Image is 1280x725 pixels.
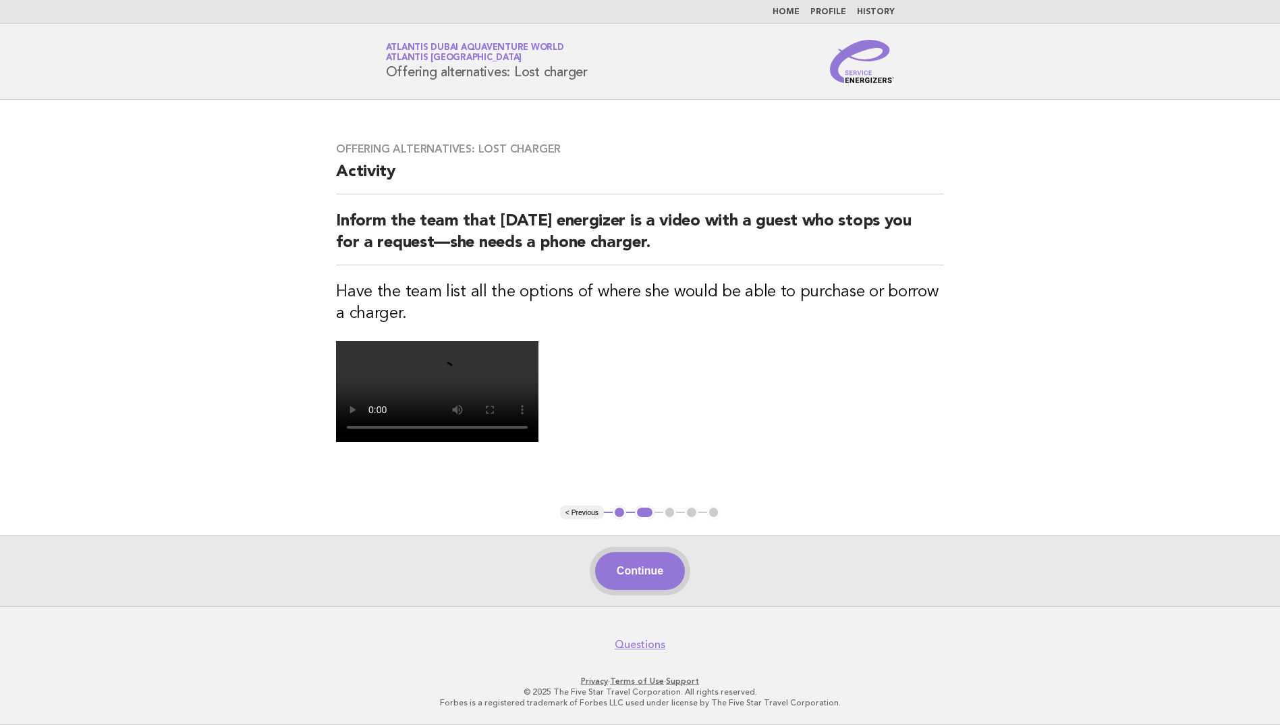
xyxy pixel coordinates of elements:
[610,676,664,686] a: Terms of Use
[336,142,944,156] h3: Offering alternatives: Lost charger
[666,676,699,686] a: Support
[336,281,944,325] h3: Have the team list all the options of where she would be able to purchase or borrow a charger.
[227,697,1053,708] p: Forbes is a registered trademark of Forbes LLC used under license by The Five Star Travel Corpora...
[773,8,800,16] a: Home
[857,8,895,16] a: History
[830,40,895,83] img: Service Energizers
[386,54,522,63] span: Atlantis [GEOGRAPHIC_DATA]
[581,676,608,686] a: Privacy
[613,506,626,519] button: 1
[386,43,564,62] a: Atlantis Dubai Aquaventure WorldAtlantis [GEOGRAPHIC_DATA]
[635,506,655,519] button: 2
[615,638,665,651] a: Questions
[227,687,1053,697] p: © 2025 The Five Star Travel Corporation. All rights reserved.
[336,161,944,194] h2: Activity
[227,676,1053,687] p: · ·
[810,8,846,16] a: Profile
[386,44,588,79] h1: Offering alternatives: Lost charger
[560,506,604,519] button: < Previous
[336,211,944,265] h2: Inform the team that [DATE] energizer is a video with a guest who stops you for a request—she nee...
[595,552,685,590] button: Continue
